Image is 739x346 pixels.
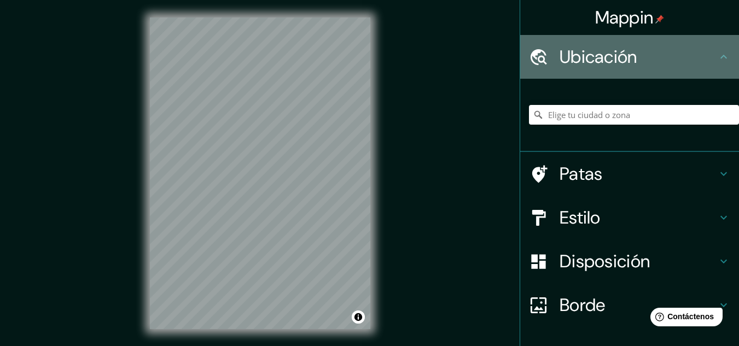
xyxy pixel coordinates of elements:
font: Estilo [560,206,601,229]
font: Ubicación [560,45,637,68]
div: Patas [520,152,739,196]
font: Disposición [560,250,650,273]
input: Elige tu ciudad o zona [529,105,739,125]
button: Activar o desactivar atribución [352,310,365,324]
div: Disposición [520,239,739,283]
div: Estilo [520,196,739,239]
div: Ubicación [520,35,739,79]
canvas: Mapa [150,17,370,329]
font: Patas [560,162,603,185]
iframe: Lanzador de widgets de ayuda [642,303,727,334]
img: pin-icon.png [655,15,664,24]
font: Mappin [595,6,654,29]
div: Borde [520,283,739,327]
font: Borde [560,294,606,316]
